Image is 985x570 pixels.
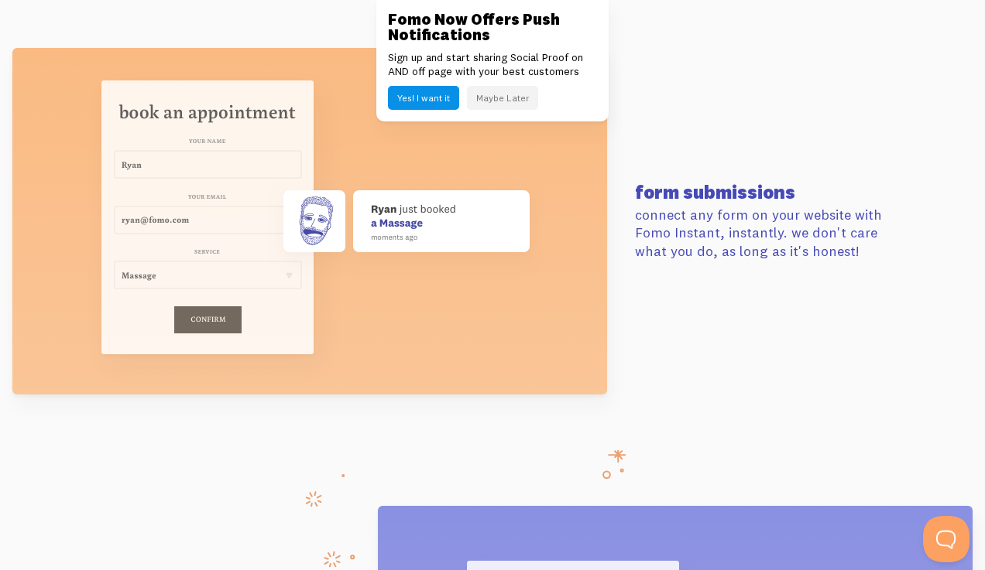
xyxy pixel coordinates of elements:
[635,206,883,260] p: connect any form on your website with Fomo Instant, instantly. we don't care what you do, as long...
[635,183,883,201] h3: form submissions
[388,12,597,43] h3: Fomo Now Offers Push Notifications
[467,86,538,110] button: Maybe Later
[12,48,607,394] img: instant-57241211ece05eb49c6106e1a73df0a27882ceba8105fd92a4034b43d062c7aa.png
[923,516,970,562] iframe: Help Scout Beacon - Open
[388,50,597,78] p: Sign up and start sharing Social Proof on AND off page with your best customers
[388,86,459,110] button: Yes! I want it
